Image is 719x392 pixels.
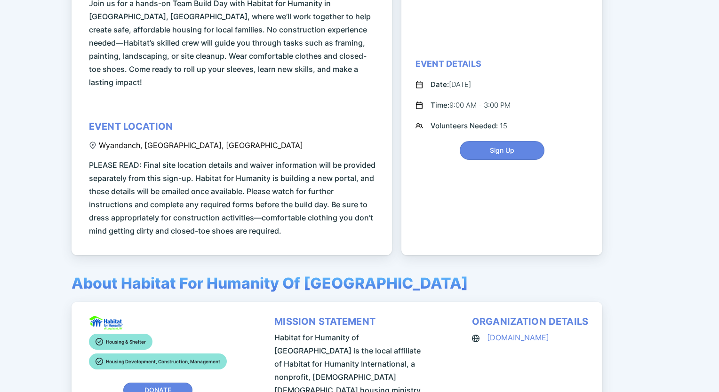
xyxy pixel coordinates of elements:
[490,146,514,155] span: Sign Up
[431,79,471,90] div: [DATE]
[415,58,481,70] div: Event Details
[89,141,303,150] div: Wyandanch, [GEOGRAPHIC_DATA], [GEOGRAPHIC_DATA]
[431,101,449,110] span: Time:
[472,316,588,327] div: organization details
[431,80,449,89] span: Date:
[72,274,468,292] span: About Habitat For Humanity Of [GEOGRAPHIC_DATA]
[106,357,220,366] p: Housing Development, Construction, Management
[487,333,549,342] a: [DOMAIN_NAME]
[106,337,146,346] p: Housing & Shelter
[89,316,123,330] img: ViewEdoc.aspx
[89,158,378,237] span: PLEASE READ: Final site location details and waiver information will be provided separately from ...
[460,141,544,160] button: Sign Up
[89,121,173,132] div: event location
[274,316,375,327] div: mission statement
[431,120,507,132] div: 15
[431,121,500,130] span: Volunteers Needed:
[431,100,511,111] div: 9:00 AM - 3:00 PM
